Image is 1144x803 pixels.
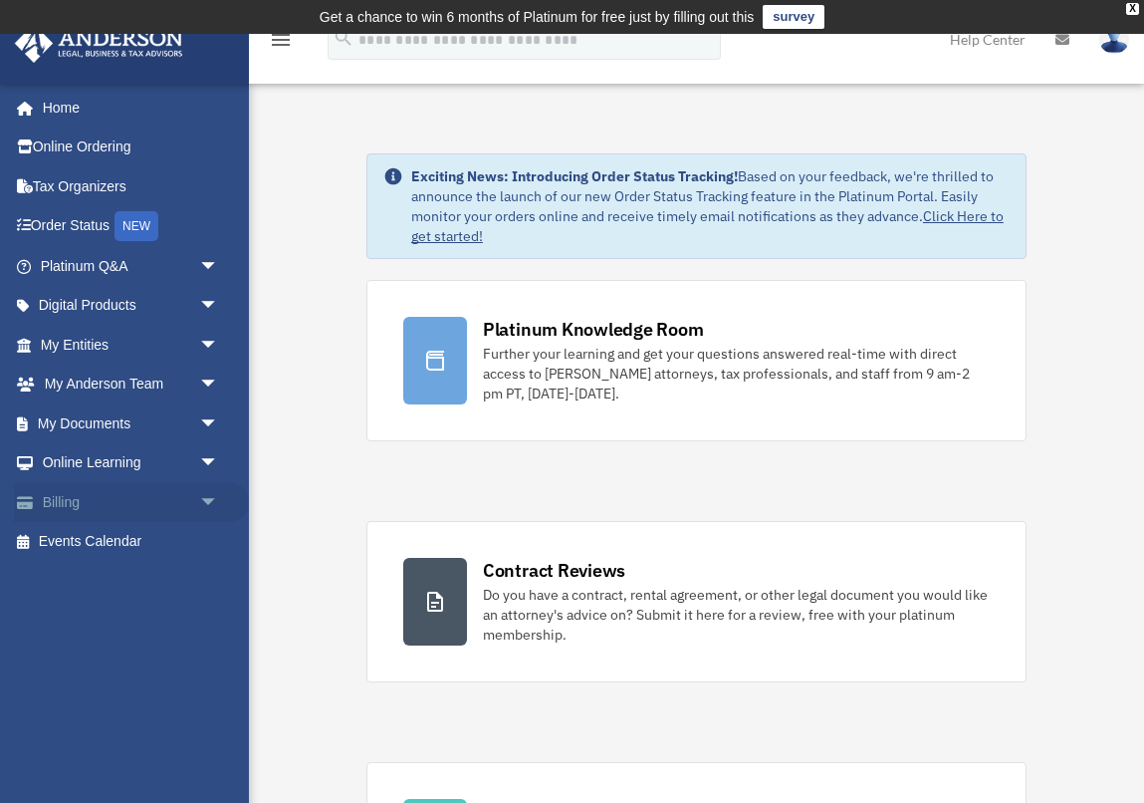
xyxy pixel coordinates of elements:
[366,280,1027,441] a: Platinum Knowledge Room Further your learning and get your questions answered real-time with dire...
[14,403,249,443] a: My Documentsarrow_drop_down
[14,365,249,404] a: My Anderson Teamarrow_drop_down
[14,206,249,247] a: Order StatusNEW
[199,482,239,523] span: arrow_drop_down
[763,5,824,29] a: survey
[14,128,249,167] a: Online Ordering
[14,325,249,365] a: My Entitiesarrow_drop_down
[483,317,704,342] div: Platinum Knowledge Room
[14,246,249,286] a: Platinum Q&Aarrow_drop_down
[483,558,625,583] div: Contract Reviews
[483,585,990,645] div: Do you have a contract, rental agreement, or other legal document you would like an attorney's ad...
[199,325,239,366] span: arrow_drop_down
[483,344,990,403] div: Further your learning and get your questions answered real-time with direct access to [PERSON_NAM...
[411,166,1010,246] div: Based on your feedback, we're thrilled to announce the launch of our new Order Status Tracking fe...
[14,88,239,128] a: Home
[14,482,249,522] a: Billingarrow_drop_down
[411,167,738,185] strong: Exciting News: Introducing Order Status Tracking!
[9,24,189,63] img: Anderson Advisors Platinum Portal
[199,246,239,287] span: arrow_drop_down
[199,443,239,484] span: arrow_drop_down
[269,35,293,52] a: menu
[1126,3,1139,15] div: close
[1099,25,1129,54] img: User Pic
[14,443,249,483] a: Online Learningarrow_drop_down
[320,5,755,29] div: Get a chance to win 6 months of Platinum for free just by filling out this
[114,211,158,241] div: NEW
[199,286,239,327] span: arrow_drop_down
[199,403,239,444] span: arrow_drop_down
[333,27,354,49] i: search
[199,365,239,405] span: arrow_drop_down
[366,521,1027,682] a: Contract Reviews Do you have a contract, rental agreement, or other legal document you would like...
[14,522,249,562] a: Events Calendar
[14,286,249,326] a: Digital Productsarrow_drop_down
[411,207,1004,245] a: Click Here to get started!
[14,166,249,206] a: Tax Organizers
[269,28,293,52] i: menu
